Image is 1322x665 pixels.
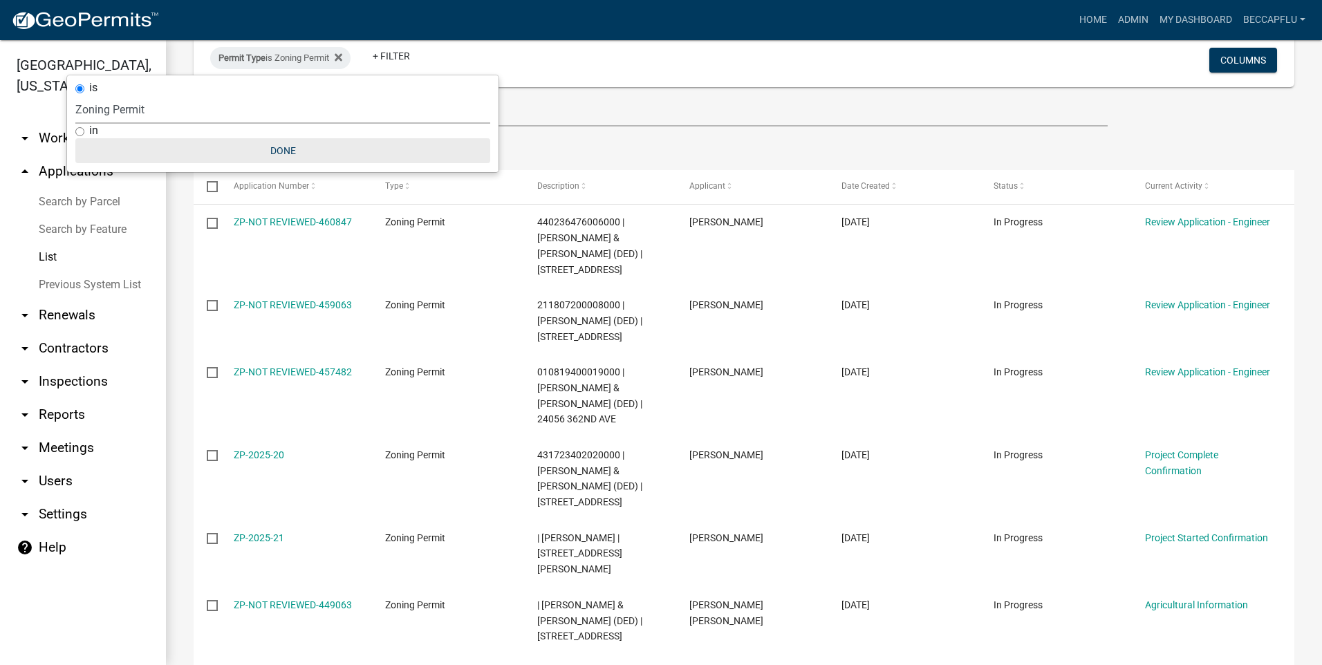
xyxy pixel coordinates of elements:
span: In Progress [994,449,1043,460]
datatable-header-cell: Type [372,170,524,203]
a: ZP-2025-21 [234,532,284,543]
span: In Progress [994,599,1043,610]
span: 211807200008000 | Burroughs, Janet L (DED) | 21812 ROCKDALE RD [537,299,642,342]
datatable-header-cell: Status [980,170,1132,203]
a: ZP-NOT REVIEWED-449063 [234,599,352,610]
span: Type [385,181,403,191]
span: Zoning Permit [385,366,445,377]
a: Review Application - Engineer [1145,216,1270,227]
span: Jared Costello [689,449,763,460]
span: In Progress [994,532,1043,543]
datatable-header-cell: Select [194,170,220,203]
span: Zoning Permit [385,299,445,310]
i: arrow_drop_down [17,307,33,324]
label: in [89,125,98,136]
span: Brian Steines [689,366,763,377]
datatable-header-cell: Date Created [828,170,980,203]
a: Review Application - Engineer [1145,299,1270,310]
i: arrow_drop_down [17,406,33,423]
span: Applicant [689,181,725,191]
span: 440236476006000 | Hansen, Scott E & Vicki M (DED) | 39673 304TH ST [537,216,642,274]
span: 08/07/2025 [841,216,870,227]
span: Tim Maas [689,532,763,543]
span: Zoning Permit [385,599,445,610]
button: Done [75,138,490,163]
span: 010819400019000 | Steines, Brian M & Ashley A (DED) | 24056 362ND AVE [537,366,642,424]
button: Columns [1209,48,1277,73]
datatable-header-cell: Application Number [220,170,372,203]
span: Description [537,181,579,191]
input: Search for applications [194,98,1108,127]
a: BeccaPflu [1238,7,1311,33]
i: arrow_drop_down [17,373,33,390]
span: Scott Hansen [689,216,763,227]
span: Current Activity [1145,181,1202,191]
i: arrow_drop_down [17,440,33,456]
span: In Progress [994,366,1043,377]
span: 07/17/2025 [841,532,870,543]
i: arrow_drop_down [17,506,33,523]
a: Home [1074,7,1112,33]
span: Application Number [234,181,309,191]
a: My Dashboard [1154,7,1238,33]
datatable-header-cell: Description [524,170,676,203]
span: | Noonan, Adam J & Samantha M (DED) | 25795 7TH AVE [537,599,642,642]
datatable-header-cell: Applicant [676,170,828,203]
a: + Filter [362,44,421,68]
a: ZP-NOT REVIEWED-460847 [234,216,352,227]
span: In Progress [994,299,1043,310]
span: Date Created [841,181,890,191]
a: Agricultural Information [1145,599,1248,610]
span: John Sieverding [689,299,763,310]
i: help [17,539,33,556]
span: 08/04/2025 [841,299,870,310]
a: ZP-NOT REVIEWED-459063 [234,299,352,310]
span: 07/31/2025 [841,366,870,377]
div: is Zoning Permit [210,47,351,69]
i: arrow_drop_up [17,163,33,180]
span: Zoning Permit [385,532,445,543]
span: | Timothy L Maas | 22622 113th Ave, Bernard, IA 52032 [537,532,622,575]
i: arrow_drop_down [17,130,33,147]
a: Review Application - Engineer [1145,366,1270,377]
a: Project Started Confirmation [1145,532,1268,543]
span: Permit Type [218,53,266,63]
a: Project Complete Confirmation [1145,449,1218,476]
span: In Progress [994,216,1043,227]
span: Status [994,181,1018,191]
i: arrow_drop_down [17,340,33,357]
a: Admin [1112,7,1154,33]
span: Adam John Noonan [689,599,763,626]
datatable-header-cell: Current Activity [1132,170,1284,203]
span: 07/17/2025 [841,449,870,460]
label: is [89,82,97,93]
a: ZP-NOT REVIEWED-457482 [234,366,352,377]
span: 07/13/2025 [841,599,870,610]
a: ZP-2025-20 [234,449,284,460]
span: Zoning Permit [385,449,445,460]
i: arrow_drop_down [17,473,33,489]
span: Zoning Permit [385,216,445,227]
span: 431723402020000 | Ostert, David D & Alice E (DED) | 3613 173RD AVE [537,449,642,507]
